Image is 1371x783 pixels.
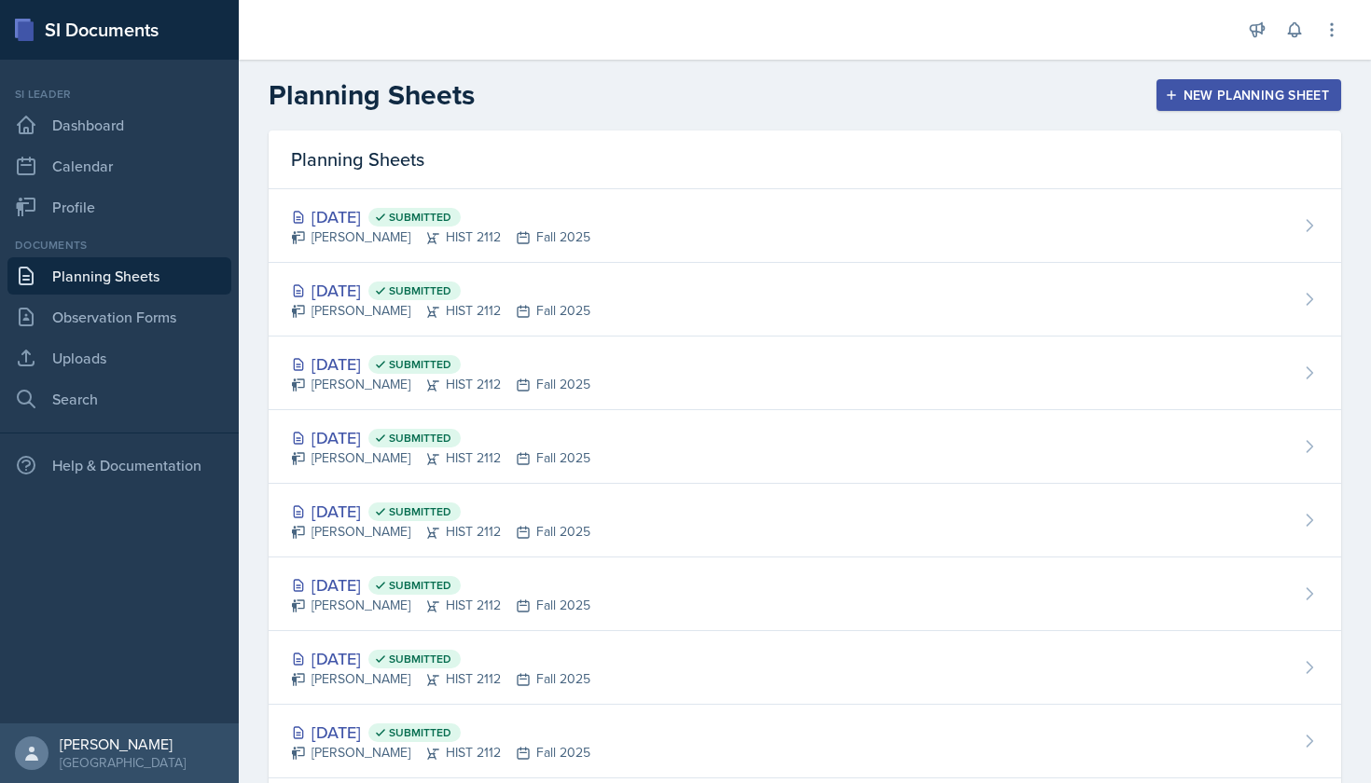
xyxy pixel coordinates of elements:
[7,106,231,144] a: Dashboard
[7,446,231,484] div: Help & Documentation
[7,86,231,103] div: Si leader
[291,743,590,762] div: [PERSON_NAME] HIST 2112 Fall 2025
[389,210,451,225] span: Submitted
[60,735,186,753] div: [PERSON_NAME]
[291,596,590,615] div: [PERSON_NAME] HIST 2112 Fall 2025
[7,237,231,254] div: Documents
[291,720,590,745] div: [DATE]
[389,431,451,446] span: Submitted
[291,351,590,377] div: [DATE]
[269,263,1341,337] a: [DATE] Submitted [PERSON_NAME]HIST 2112Fall 2025
[1169,88,1329,103] div: New Planning Sheet
[269,130,1341,189] div: Planning Sheets
[7,339,231,377] a: Uploads
[291,425,590,450] div: [DATE]
[389,504,451,519] span: Submitted
[291,646,590,671] div: [DATE]
[291,204,590,229] div: [DATE]
[269,631,1341,705] a: [DATE] Submitted [PERSON_NAME]HIST 2112Fall 2025
[7,257,231,295] a: Planning Sheets
[291,301,590,321] div: [PERSON_NAME] HIST 2112 Fall 2025
[269,337,1341,410] a: [DATE] Submitted [PERSON_NAME]HIST 2112Fall 2025
[1156,79,1341,111] button: New Planning Sheet
[389,357,451,372] span: Submitted
[7,188,231,226] a: Profile
[389,652,451,666] span: Submitted
[7,298,231,336] a: Observation Forms
[269,78,475,112] h2: Planning Sheets
[269,557,1341,631] a: [DATE] Submitted [PERSON_NAME]HIST 2112Fall 2025
[269,705,1341,778] a: [DATE] Submitted [PERSON_NAME]HIST 2112Fall 2025
[389,283,451,298] span: Submitted
[291,572,590,598] div: [DATE]
[389,725,451,740] span: Submitted
[291,448,590,468] div: [PERSON_NAME] HIST 2112 Fall 2025
[7,380,231,418] a: Search
[291,227,590,247] div: [PERSON_NAME] HIST 2112 Fall 2025
[269,189,1341,263] a: [DATE] Submitted [PERSON_NAME]HIST 2112Fall 2025
[389,578,451,593] span: Submitted
[291,278,590,303] div: [DATE]
[291,669,590,689] div: [PERSON_NAME] HIST 2112 Fall 2025
[7,147,231,185] a: Calendar
[269,484,1341,557] a: [DATE] Submitted [PERSON_NAME]HIST 2112Fall 2025
[291,499,590,524] div: [DATE]
[291,522,590,542] div: [PERSON_NAME] HIST 2112 Fall 2025
[269,410,1341,484] a: [DATE] Submitted [PERSON_NAME]HIST 2112Fall 2025
[60,753,186,772] div: [GEOGRAPHIC_DATA]
[291,375,590,394] div: [PERSON_NAME] HIST 2112 Fall 2025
